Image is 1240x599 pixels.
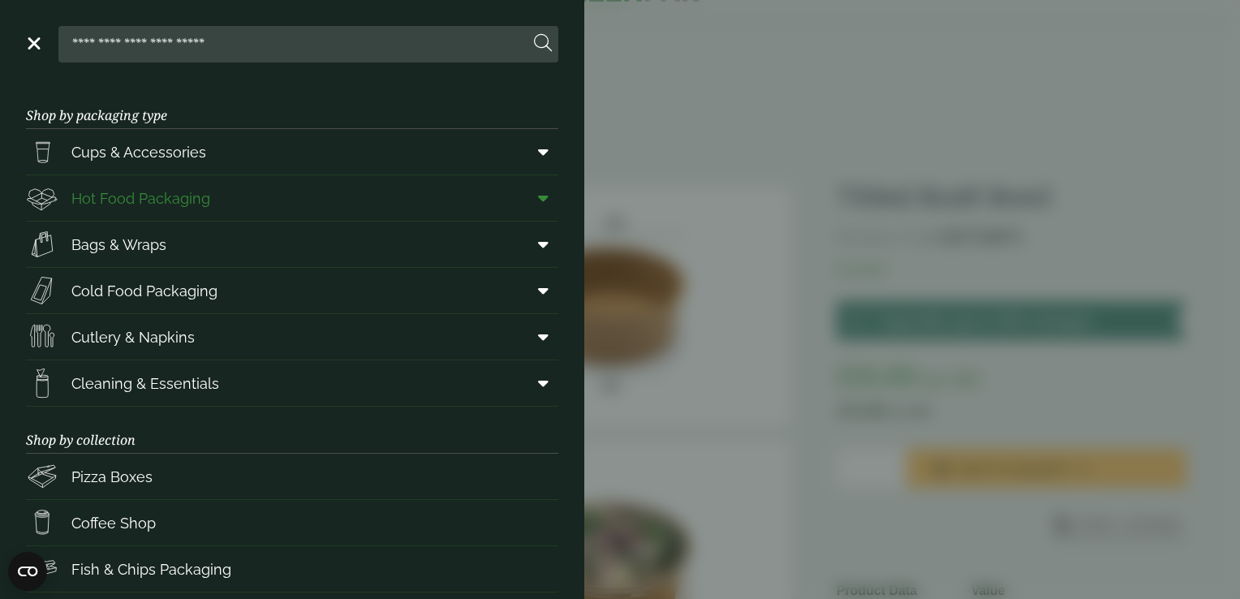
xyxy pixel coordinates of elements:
button: Open CMP widget [8,552,47,591]
img: Sandwich_box.svg [26,274,58,307]
a: Cutlery & Napkins [26,314,558,360]
img: Cutlery.svg [26,321,58,353]
a: Cleaning & Essentials [26,360,558,406]
h3: Shop by packaging type [26,82,558,129]
span: Hot Food Packaging [71,187,210,209]
img: HotDrink_paperCup.svg [26,506,58,539]
span: Coffee Shop [71,512,156,534]
a: Cold Food Packaging [26,268,558,313]
span: Cups & Accessories [71,141,206,163]
img: Pizza_boxes.svg [26,460,58,493]
span: Cutlery & Napkins [71,326,195,348]
a: Fish & Chips Packaging [26,546,558,592]
img: Paper_carriers.svg [26,228,58,261]
span: Cleaning & Essentials [71,373,219,394]
h3: Shop by collection [26,407,558,454]
a: Pizza Boxes [26,454,558,499]
a: Cups & Accessories [26,129,558,175]
img: Deli_box.svg [26,182,58,214]
span: Bags & Wraps [71,234,166,256]
img: PintNhalf_cup.svg [26,136,58,168]
a: Bags & Wraps [26,222,558,267]
a: Coffee Shop [26,500,558,545]
span: Pizza Boxes [71,466,153,488]
span: Fish & Chips Packaging [71,558,231,580]
span: Cold Food Packaging [71,280,217,302]
a: Hot Food Packaging [26,175,558,221]
img: open-wipe.svg [26,367,58,399]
